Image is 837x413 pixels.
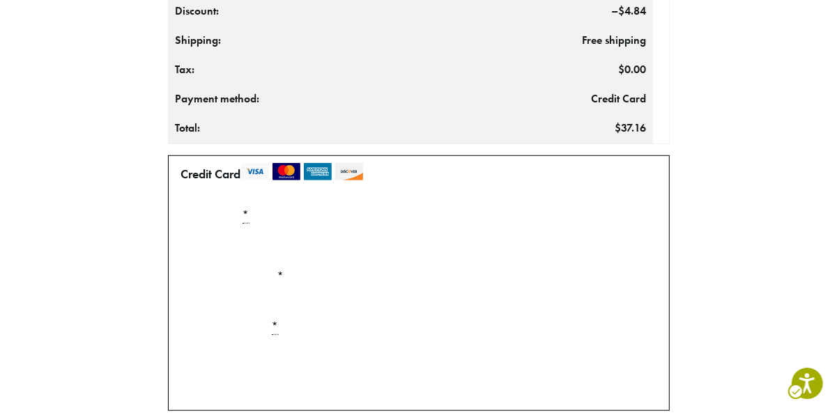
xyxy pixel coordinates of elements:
img: visa [241,163,269,180]
span: $ [618,3,624,18]
bdi: 4.84 [618,3,646,18]
img: discover [335,163,363,180]
abbr: required [243,207,249,224]
th: Total: [168,114,557,144]
td: Free shipping [557,26,653,56]
td: Credit Card [557,85,653,114]
bdi: 0.00 [618,62,646,77]
th: Shipping: [168,26,557,56]
th: Payment method: [168,85,557,114]
span: $ [615,120,621,135]
span: $ [618,62,624,77]
img: mastercard [272,163,300,180]
label: Credit Card [181,163,651,185]
bdi: 37.16 [615,120,646,135]
abbr: required [272,318,279,335]
img: amex [304,163,332,180]
th: Tax: [168,56,557,85]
